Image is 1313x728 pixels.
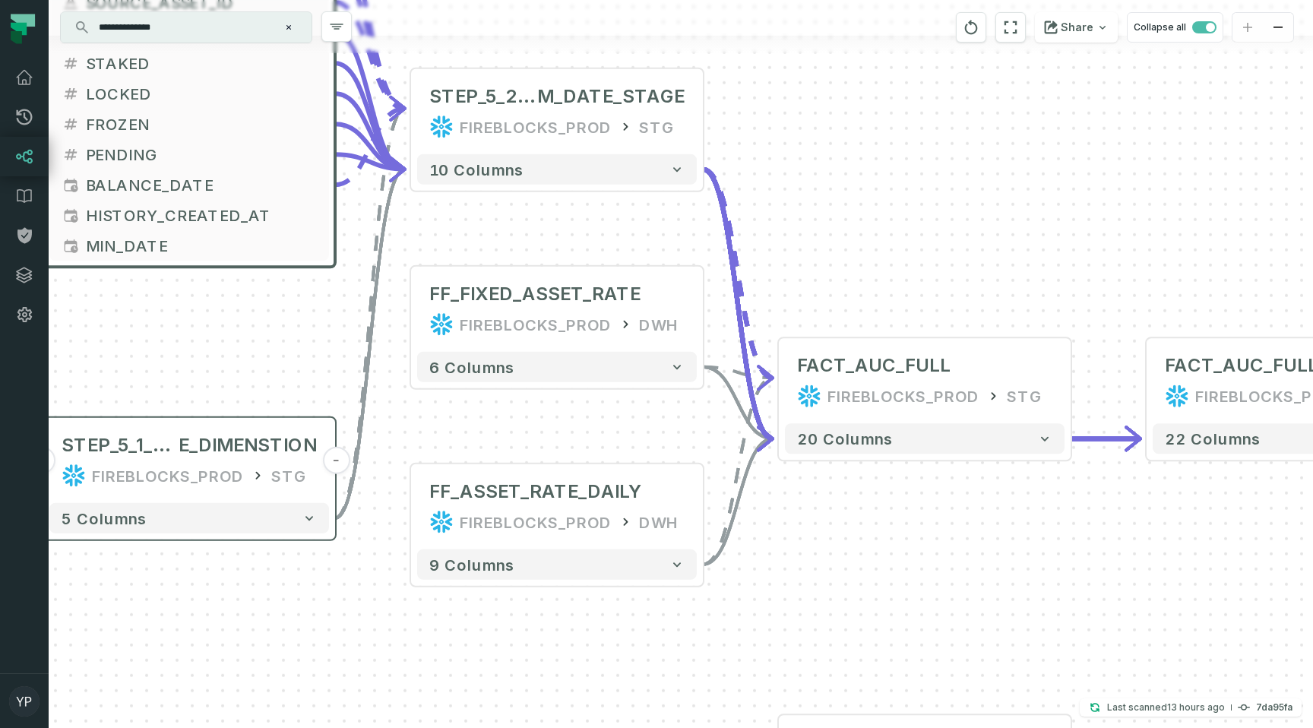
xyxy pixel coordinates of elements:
g: Edge from b5431614afca09b5754cd0503380ab20 to 0cff4cee8eceab109210e76f841c29fe [335,33,405,169]
span: date [62,176,80,194]
h4: 7da95fa [1256,703,1292,712]
div: FF_FIXED_ASSET_RATE [429,282,641,306]
span: E_DIMENSTION [179,433,317,457]
g: Edge from 98a85107892197c16ca586a711577576 to 9d98222d9d80a0e61ec82982e71e1a64 [703,378,773,565]
span: STEP_5_2_AUC_MAX_HISTORY_JOIN_TO_DI [429,84,537,109]
div: FACT_AUC_FULL [797,353,951,378]
div: FIREBLOCKS_PROD [460,312,612,337]
span: float [62,54,80,72]
div: STEP_5_2_AUC_MAX_HISTORY_JOIN_TO_DIM_DATE_STAGE [429,84,685,109]
span: STAKED [86,52,317,74]
button: HISTORY_CREATED_AT [49,200,329,230]
g: Edge from b5431614afca09b5754cd0503380ab20 to 0cff4cee8eceab109210e76f841c29fe [335,63,405,169]
span: STEP_5_1_ADDING_DATES_FROM_DAT [62,433,179,457]
span: date [62,236,80,255]
button: FROZEN [49,109,329,139]
div: FIREBLOCKS_PROD [827,384,979,408]
span: timestamp [62,206,80,224]
span: 10 columns [429,160,524,179]
g: Edge from 0cff4cee8eceab109210e76f841c29fe to 9d98222d9d80a0e61ec82982e71e1a64 [703,169,773,378]
div: FF_ASSET_RATE_DAILY [429,480,642,504]
div: STG [639,115,674,139]
g: Edge from 0cff4cee8eceab109210e76f841c29fe to 9d98222d9d80a0e61ec82982e71e1a64 [703,169,773,439]
div: FIREBLOCKS_PROD [460,510,612,534]
span: 20 columns [797,429,893,448]
span: MIN_DATE [86,234,317,257]
g: Edge from b5431614afca09b5754cd0503380ab20 to 0cff4cee8eceab109210e76f841c29fe [335,2,405,109]
g: Edge from ead8e097b93d7c93b6b8953995f21dcd to 0cff4cee8eceab109210e76f841c29fe [335,109,405,518]
g: Edge from b5431614afca09b5754cd0503380ab20 to 0cff4cee8eceab109210e76f841c29fe [335,93,405,169]
div: STEP_5_1_ADDING_DATES_FROM_DATE_DIMENSTION [62,433,317,457]
div: FIREBLOCKS_PROD [460,115,612,139]
span: float [62,115,80,133]
div: DWH [639,510,679,534]
button: BALANCE_DATE [49,169,329,200]
span: 6 columns [429,358,514,376]
div: FIREBLOCKS_PROD [92,464,244,488]
span: PENDING [86,143,317,166]
button: zoom out [1263,13,1293,43]
button: MIN_DATE [49,230,329,261]
button: PENDING [49,139,329,169]
g: Edge from b5431614afca09b5754cd0503380ab20 to 0cff4cee8eceab109210e76f841c29fe [335,109,405,185]
button: Clear search query [281,20,296,35]
span: 5 columns [62,509,147,527]
div: STG [271,464,306,488]
button: Collapse all [1127,12,1223,43]
button: Last scanned[DATE] 6:05:36 AM7da95fa [1080,698,1302,717]
div: DWH [639,312,679,337]
g: Edge from 074295547d27c6340ef3f187126fa1ee to 9d98222d9d80a0e61ec82982e71e1a64 [703,367,773,378]
img: avatar of Yonatan Pinkas [9,686,40,717]
span: 9 columns [429,555,514,574]
button: - [322,447,350,474]
span: FROZEN [86,112,317,135]
button: STAKED [49,48,329,78]
span: BALANCE_DATE [86,173,317,196]
g: Edge from b5431614afca09b5754cd0503380ab20 to 0cff4cee8eceab109210e76f841c29fe [335,124,405,169]
div: STG [1007,384,1042,408]
span: float [62,145,80,163]
span: HISTORY_CREATED_AT [86,204,317,226]
button: Share [1035,12,1118,43]
span: LOCKED [86,82,317,105]
relative-time: Sep 6, 2025, 6:05 AM GMT+3 [1167,701,1225,713]
p: Last scanned [1107,700,1225,715]
span: 22 columns [1165,429,1261,448]
span: float [62,84,80,103]
span: M_DATE_STAGE [537,84,685,109]
button: LOCKED [49,78,329,109]
g: Edge from b5431614afca09b5754cd0503380ab20 to 0cff4cee8eceab109210e76f841c29fe [335,154,405,169]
